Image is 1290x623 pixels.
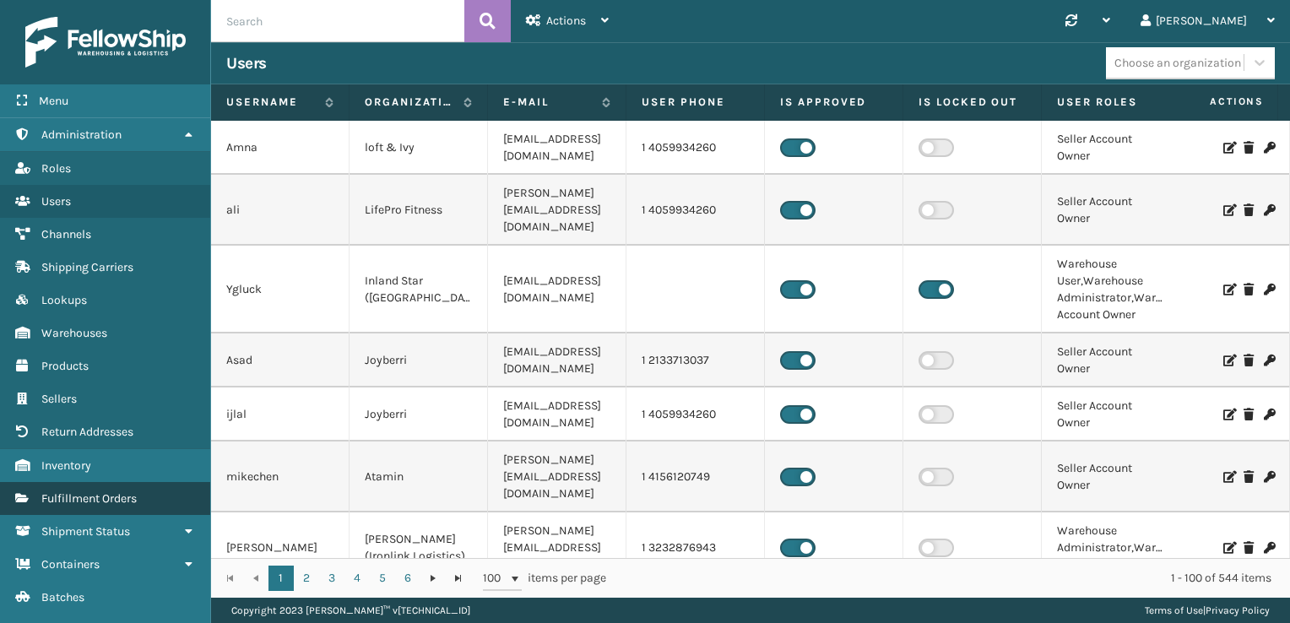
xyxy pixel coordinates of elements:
[1244,204,1254,216] i: Delete
[395,566,420,591] a: 6
[1223,142,1233,154] i: Edit
[41,293,87,307] span: Lookups
[420,566,446,591] a: Go to the next page
[211,387,350,442] td: ijlal
[626,387,765,442] td: 1 4059934260
[452,572,465,585] span: Go to the last page
[488,333,626,387] td: [EMAIL_ADDRESS][DOMAIN_NAME]
[1223,409,1233,420] i: Edit
[231,598,470,623] p: Copyright 2023 [PERSON_NAME]™ v [TECHNICAL_ID]
[488,121,626,175] td: [EMAIL_ADDRESS][DOMAIN_NAME]
[642,95,749,110] label: User phone
[211,175,350,246] td: ali
[41,425,133,439] span: Return Addresses
[488,387,626,442] td: [EMAIL_ADDRESS][DOMAIN_NAME]
[39,94,68,108] span: Menu
[211,442,350,512] td: mikechen
[41,458,91,473] span: Inventory
[483,566,606,591] span: items per page
[1223,542,1233,554] i: Edit
[426,572,440,585] span: Go to the next page
[41,326,107,340] span: Warehouses
[350,333,488,387] td: Joyberri
[1042,121,1180,175] td: Seller Account Owner
[226,53,267,73] h3: Users
[1264,409,1274,420] i: Change Password
[1264,284,1274,295] i: Change Password
[919,95,1026,110] label: Is Locked Out
[1145,604,1203,616] a: Terms of Use
[488,442,626,512] td: [PERSON_NAME][EMAIL_ADDRESS][DOMAIN_NAME]
[211,512,350,583] td: [PERSON_NAME]
[488,175,626,246] td: [PERSON_NAME][EMAIL_ADDRESS][DOMAIN_NAME]
[1264,355,1274,366] i: Change Password
[365,95,455,110] label: Organization
[488,246,626,333] td: [EMAIL_ADDRESS][DOMAIN_NAME]
[1042,333,1180,387] td: Seller Account Owner
[1264,471,1274,483] i: Change Password
[546,14,586,28] span: Actions
[503,95,594,110] label: E-mail
[41,194,71,209] span: Users
[294,566,319,591] a: 2
[630,570,1271,587] div: 1 - 100 of 544 items
[1042,387,1180,442] td: Seller Account Owner
[41,359,89,373] span: Products
[1223,471,1233,483] i: Edit
[226,95,317,110] label: Username
[350,121,488,175] td: loft & Ivy
[483,570,508,587] span: 100
[41,557,100,572] span: Containers
[1042,246,1180,333] td: Warehouse User,Warehouse Administrator,Warehouse Account Owner
[1244,409,1254,420] i: Delete
[1244,471,1254,483] i: Delete
[1157,88,1274,116] span: Actions
[41,227,91,241] span: Channels
[1223,284,1233,295] i: Edit
[41,161,71,176] span: Roles
[41,491,137,506] span: Fulfillment Orders
[626,512,765,583] td: 1 3232876943
[350,512,488,583] td: [PERSON_NAME] (Ironlink Logistics)
[1244,542,1254,554] i: Delete
[1114,54,1241,72] div: Choose an organization
[1145,598,1270,623] div: |
[25,17,186,68] img: logo
[446,566,471,591] a: Go to the last page
[41,590,84,604] span: Batches
[1264,542,1274,554] i: Change Password
[1244,142,1254,154] i: Delete
[1057,95,1164,110] label: User Roles
[268,566,294,591] a: 1
[626,442,765,512] td: 1 4156120749
[626,121,765,175] td: 1 4059934260
[1042,442,1180,512] td: Seller Account Owner
[350,246,488,333] td: Inland Star ([GEOGRAPHIC_DATA])
[1042,512,1180,583] td: Warehouse Administrator,Warehouse Account Owner
[626,175,765,246] td: 1 4059934260
[41,524,130,539] span: Shipment Status
[370,566,395,591] a: 5
[350,387,488,442] td: Joyberri
[626,333,765,387] td: 1 2133713037
[211,246,350,333] td: Ygluck
[319,566,344,591] a: 3
[41,127,122,142] span: Administration
[211,333,350,387] td: Asad
[41,392,77,406] span: Sellers
[1264,204,1274,216] i: Change Password
[1244,355,1254,366] i: Delete
[1244,284,1254,295] i: Delete
[350,175,488,246] td: LifePro Fitness
[350,442,488,512] td: Atamin
[1264,142,1274,154] i: Change Password
[211,121,350,175] td: Amna
[1206,604,1270,616] a: Privacy Policy
[344,566,370,591] a: 4
[488,512,626,583] td: [PERSON_NAME][EMAIL_ADDRESS][DOMAIN_NAME]
[780,95,887,110] label: Is Approved
[41,260,133,274] span: Shipping Carriers
[1223,355,1233,366] i: Edit
[1223,204,1233,216] i: Edit
[1042,175,1180,246] td: Seller Account Owner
